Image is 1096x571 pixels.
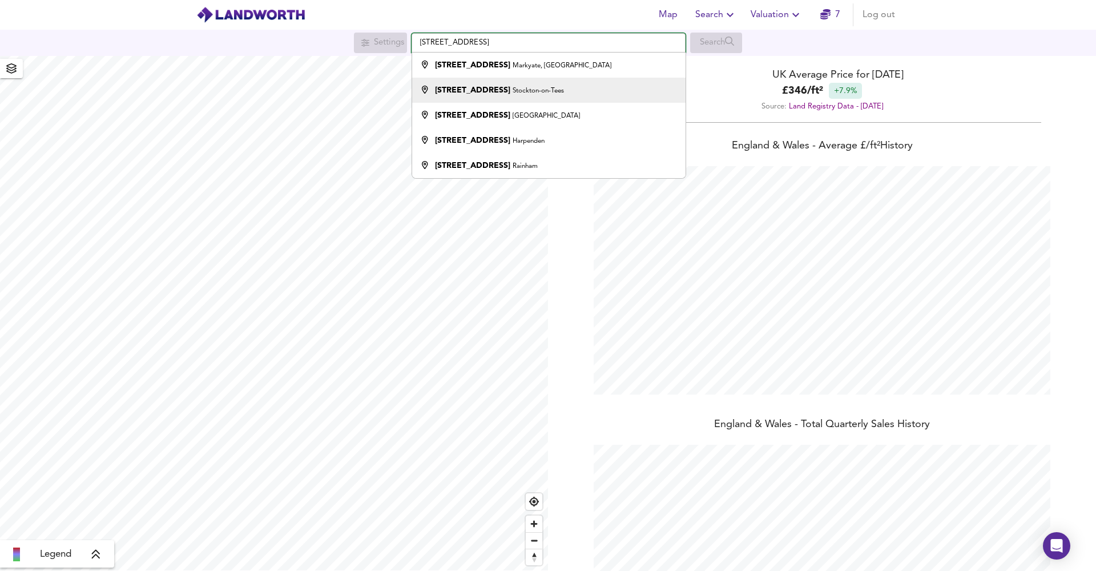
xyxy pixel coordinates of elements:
div: UK Average Price for [DATE] [548,67,1096,83]
button: Valuation [746,3,807,26]
button: Search [691,3,742,26]
strong: [STREET_ADDRESS] [435,136,510,144]
button: Zoom out [526,532,542,549]
span: Map [654,7,682,23]
small: [GEOGRAPHIC_DATA] [513,112,580,119]
strong: [STREET_ADDRESS] [435,111,510,119]
strong: [STREET_ADDRESS] [435,86,510,94]
a: 7 [820,7,840,23]
a: Land Registry Data - [DATE] [789,103,883,110]
div: Search for a location first or explore the map [354,33,407,53]
button: Log out [858,3,900,26]
strong: [STREET_ADDRESS] [435,162,510,170]
button: 7 [812,3,848,26]
b: £ 346 / ft² [782,83,823,99]
span: Reset bearing to north [526,549,542,565]
div: England & Wales - Total Quarterly Sales History [548,417,1096,433]
span: Search [695,7,737,23]
input: Enter a location... [412,33,686,53]
span: Valuation [751,7,803,23]
div: Search for a location first or explore the map [690,33,742,53]
small: Rainham [513,163,538,170]
span: Log out [863,7,895,23]
img: logo [196,6,305,23]
button: Map [650,3,686,26]
div: +7.9% [829,83,862,99]
button: Reset bearing to north [526,549,542,565]
small: Stockton-on-Tees [513,87,564,94]
div: Source: [548,99,1096,114]
small: Harpenden [513,138,545,144]
strong: [STREET_ADDRESS] [435,61,510,69]
button: Find my location [526,493,542,510]
div: Open Intercom Messenger [1043,532,1070,560]
span: Legend [40,548,71,561]
button: Zoom in [526,516,542,532]
small: Markyate, [GEOGRAPHIC_DATA] [513,62,611,69]
div: England & Wales - Average £/ ft² History [548,139,1096,155]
